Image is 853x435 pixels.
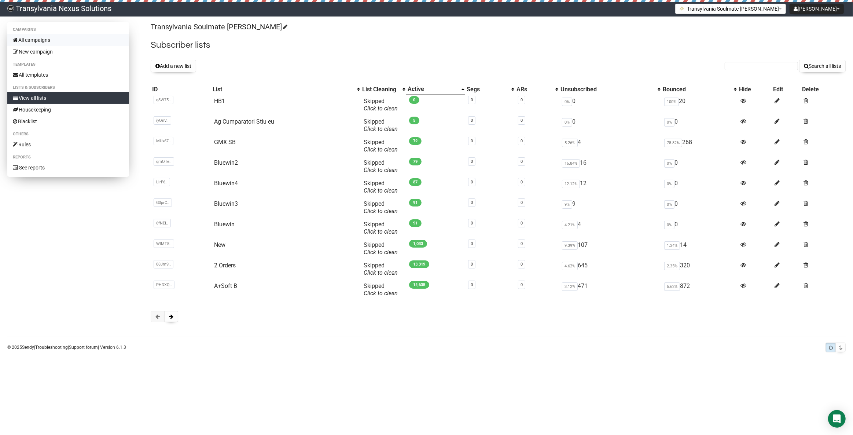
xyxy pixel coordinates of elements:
span: 0% [562,118,572,127]
a: Bluewin [214,221,235,228]
a: All campaigns [7,34,129,46]
img: 1.png [679,6,685,11]
a: 0 [471,241,473,246]
a: 0 [471,262,473,267]
th: Unsubscribed: No sort applied, activate to apply an ascending sort [559,84,661,95]
td: 0 [661,218,738,238]
a: See reports [7,162,129,173]
span: 0 [409,96,419,104]
a: A+Soft B [214,282,237,289]
a: 0 [471,180,473,184]
li: Templates [7,60,129,69]
a: Bluewin3 [214,200,238,207]
a: Click to clean [364,105,398,112]
a: 0 [521,159,523,164]
h2: Subscriber lists [151,39,846,52]
span: 9.39% [562,241,578,250]
a: View all lists [7,92,129,104]
span: Skipped [364,159,398,173]
th: Bounced: No sort applied, activate to apply an ascending sort [661,84,738,95]
span: 91 [409,219,422,227]
th: List Cleaning: No sort applied, activate to apply an ascending sort [361,84,406,95]
span: q8W75.. [154,96,173,104]
td: 0 [559,95,661,115]
td: 12 [559,177,661,197]
div: Edit [773,86,799,93]
button: Transylvania Soulmate [PERSON_NAME] [675,4,786,14]
span: PHDXQ.. [154,281,174,289]
span: 9% [562,200,572,209]
a: Rules [7,139,129,150]
td: 20 [661,95,738,115]
button: [PERSON_NAME] [790,4,844,14]
a: 0 [471,200,473,205]
div: Bounced [663,86,730,93]
a: Click to clean [364,167,398,173]
span: MUx67.. [154,137,173,145]
a: 0 [471,98,473,102]
a: 0 [521,98,523,102]
span: Skipped [364,98,398,112]
th: Segs: No sort applied, activate to apply an ascending sort [465,84,515,95]
a: 0 [471,139,473,143]
span: 6fNEI.. [154,219,171,227]
td: 0 [661,197,738,218]
a: Bluewin2 [214,159,238,166]
td: 16 [559,156,661,177]
a: Bluewin4 [214,180,238,187]
a: All templates [7,69,129,81]
span: Skipped [364,241,398,256]
a: Click to clean [364,249,398,256]
a: GMX SB [214,139,236,146]
span: 12.12% [562,180,580,188]
div: Segs [467,86,508,93]
span: 79 [409,158,422,165]
td: 107 [559,238,661,259]
td: 0 [559,115,661,136]
span: G0prC.. [154,198,172,207]
a: Click to clean [364,125,398,132]
a: 0 [521,180,523,184]
span: Skipped [364,221,398,235]
span: 0% [664,159,674,168]
th: Delete: No sort applied, sorting is disabled [801,84,846,95]
td: 9 [559,197,661,218]
th: Hide: No sort applied, sorting is disabled [738,84,772,95]
a: Housekeeping [7,104,129,116]
div: List [213,86,353,93]
a: Troubleshooting [35,345,68,350]
span: 0% [664,221,674,229]
a: 0 [471,159,473,164]
span: 14,635 [409,281,429,289]
img: 586cc6b7d8bc403f0c61b981d947c989 [7,5,14,12]
div: List Cleaning [362,86,399,93]
td: 471 [559,279,661,300]
span: 4.21% [562,221,578,229]
span: 1.34% [664,241,680,250]
span: 0% [664,180,674,188]
a: Blacklist [7,116,129,127]
li: Lists & subscribers [7,83,129,92]
span: 72 [409,137,422,145]
a: Click to clean [364,146,398,153]
a: 0 [471,118,473,123]
span: 13,319 [409,260,429,268]
span: 5.62% [664,282,680,291]
span: 0% [664,118,674,127]
a: New campaign [7,46,129,58]
div: ARs [516,86,552,93]
span: qmQTe.. [154,157,174,166]
span: LirF6.. [154,178,170,186]
span: 100% [664,98,679,106]
th: Edit: No sort applied, sorting is disabled [772,84,801,95]
a: Transylvania Soulmate [PERSON_NAME] [151,22,286,31]
td: 14 [661,238,738,259]
div: Active [408,85,458,93]
span: 78.82% [664,139,682,147]
a: Click to clean [364,208,398,215]
a: 0 [471,221,473,226]
td: 0 [661,115,738,136]
div: ID [152,86,210,93]
span: 91 [409,199,422,206]
div: Hide [739,86,770,93]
